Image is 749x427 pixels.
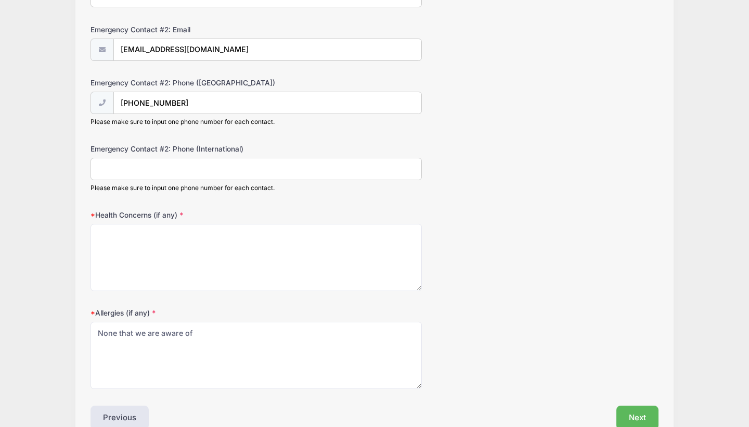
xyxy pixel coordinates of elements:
[91,210,280,220] label: Health Concerns (if any)
[91,117,422,127] div: Please make sure to input one phone number for each contact.
[91,183,422,193] div: Please make sure to input one phone number for each contact.
[91,78,280,88] label: Emergency Contact #2: Phone ([GEOGRAPHIC_DATA])
[91,144,280,154] label: Emergency Contact #2: Phone (International)
[91,308,280,318] label: Allergies (if any)
[91,24,280,35] label: Emergency Contact #2: Email
[113,39,422,61] input: email@email.com
[113,92,422,114] input: (xxx) xxx-xxxx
